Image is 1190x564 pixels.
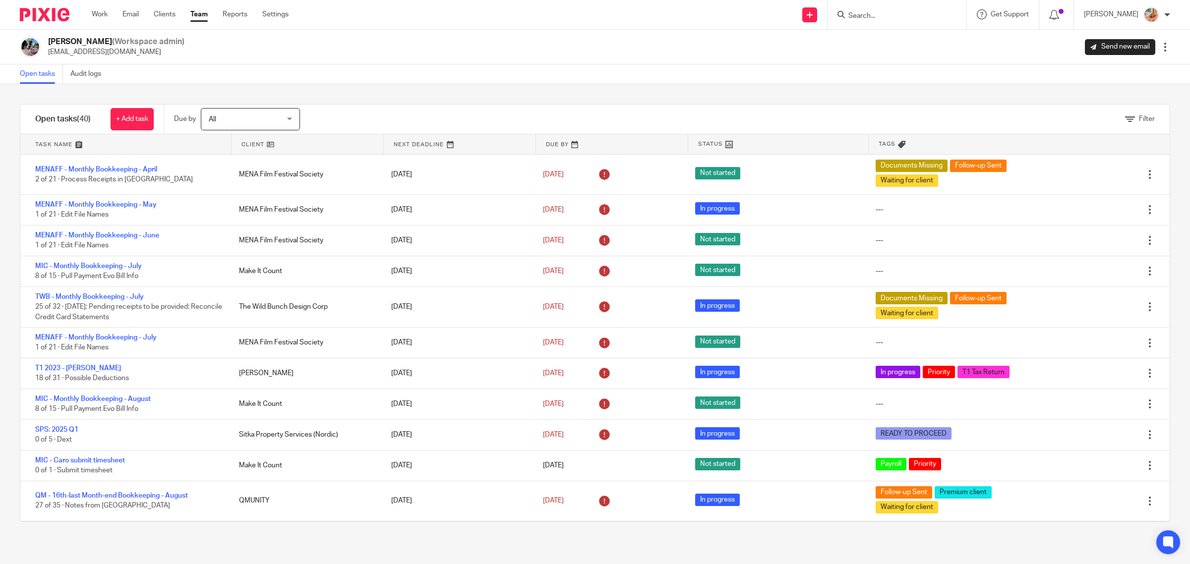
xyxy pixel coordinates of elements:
a: T1 2023 - [PERSON_NAME] [35,365,121,372]
span: 18 of 31 · Possible Deductions [35,375,129,382]
div: The Wild Bunch Design Corp [229,297,381,317]
div: [DATE] [381,230,534,250]
span: [DATE] [543,370,564,377]
span: READY TO PROCEED [876,427,952,440]
span: Tags [879,140,895,148]
div: --- [876,235,883,245]
span: Priority [923,366,955,378]
span: Payroll [876,458,906,470]
a: Send new email [1085,39,1155,55]
span: Filter [1139,115,1155,122]
div: Make It Count [229,261,381,281]
div: [PERSON_NAME] [229,363,381,383]
span: 1 of 21 · Edit File Names [35,344,109,351]
a: MENAFF - Monthly Bookkeeping - May [35,201,157,208]
span: 0 of 1 · Submit timesheet [35,467,113,474]
span: Documents Missing [876,160,948,172]
span: Status [698,140,723,148]
span: In progress [695,494,740,506]
img: Screen%20Shot%202020-06-25%20at%209.49.30%20AM.png [20,37,41,57]
div: Make It Count [229,394,381,414]
span: Follow-up Sent [876,486,932,499]
div: MENA Film Festival Society [229,230,381,250]
a: MENAFF - Monthly Bookkeeping - April [35,166,157,173]
div: [DATE] [381,394,534,414]
span: Not started [695,336,740,348]
a: MIC - Caro submit timesheet [35,457,125,464]
span: In progress [695,366,740,378]
span: [DATE] [543,339,564,346]
span: Waiting for client [876,307,938,319]
span: [DATE] [543,462,564,469]
h2: [PERSON_NAME] [48,37,184,47]
span: [DATE] [543,171,564,178]
span: Follow-up Sent [950,292,1007,304]
span: 8 of 15 · Pull Payment Evo Bill Info [35,273,138,280]
img: MIC.jpg [1143,7,1159,23]
span: 2 of 21 · Process Receipts in [GEOGRAPHIC_DATA] [35,176,193,183]
a: TWB - Monthly Bookkeeping - July [35,293,144,300]
span: Waiting for client [876,174,938,187]
div: [DATE] [381,261,534,281]
span: [DATE] [543,431,564,438]
span: T1 Tax Return [957,366,1010,378]
p: [EMAIL_ADDRESS][DOMAIN_NAME] [48,47,184,57]
span: Not started [695,458,740,470]
div: --- [876,338,883,347]
span: Priority [909,458,941,470]
div: MENA Film Festival Society [229,333,381,352]
div: --- [876,266,883,276]
div: Sitka Property Services (Nordic) [229,425,381,445]
span: 25 of 32 · [DATE]: Pending receipts to be provided: Reconcile Credit Card Statements [35,303,222,321]
div: --- [876,205,883,215]
span: All [209,116,216,123]
a: SPS: 2025 Q1 [35,426,78,433]
span: In progress [695,299,740,312]
h1: Open tasks [35,114,91,124]
a: Settings [262,9,289,19]
a: Team [190,9,208,19]
span: [DATE] [543,268,564,275]
span: 0 of 5 · Dext [35,436,72,443]
span: [DATE] [543,497,564,504]
a: Audit logs [70,64,109,84]
div: [DATE] [381,491,534,510]
span: In progress [876,366,920,378]
div: [DATE] [381,200,534,220]
span: Get Support [991,11,1029,18]
span: 1 of 21 · Edit File Names [35,212,109,219]
span: Premium client [935,486,992,499]
a: MENAFF - Monthly Bookkeeping - July [35,334,157,341]
span: In progress [695,202,740,215]
span: In progress [695,427,740,440]
div: [DATE] [381,425,534,445]
span: [DATE] [543,400,564,407]
span: Not started [695,264,740,276]
span: Not started [695,396,740,409]
span: Documents Missing [876,292,948,304]
a: Email [122,9,139,19]
div: [DATE] [381,455,534,475]
span: [DATE] [543,206,564,213]
input: Search [847,12,937,21]
a: MIC - Monthly Bookkeeping - August [35,395,151,402]
div: QMUNITY [229,491,381,510]
div: [DATE] [381,363,534,383]
a: MIC - Monthly Bookkeeping - July [35,263,142,270]
div: [DATE] [381,165,534,184]
img: Pixie [20,8,69,21]
div: --- [876,399,883,409]
span: Waiting for client [876,501,938,513]
span: (Workspace admin) [112,38,184,46]
a: + Add task [111,108,154,130]
div: MENA Film Festival Society [229,200,381,220]
div: Make It Count [229,455,381,475]
a: MENAFF - Monthly Bookkeeping - June [35,232,159,239]
p: Due by [174,114,196,124]
a: QM - 16th-last Month-end Bookkeeping - August [35,492,188,499]
span: Not started [695,233,740,245]
div: [DATE] [381,333,534,352]
div: MENA Film Festival Society [229,165,381,184]
span: 8 of 15 · Pull Payment Evo Bill Info [35,406,138,413]
span: 27 of 35 · Notes from [GEOGRAPHIC_DATA] [35,503,170,509]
